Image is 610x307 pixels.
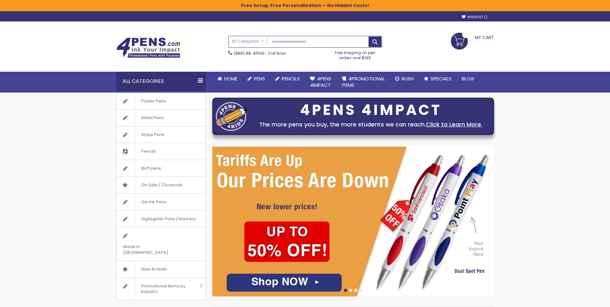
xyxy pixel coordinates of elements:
a: Plastic Pens [117,93,206,109]
span: Promotional Items by Industry [134,278,198,300]
span: Plastic Pens [134,93,172,109]
a: Wishlist [462,15,487,20]
div: All Categories [116,72,206,91]
span: Specials [431,75,451,82]
span: Pencils [282,75,300,82]
span: Highlighter Pens / Markers [134,211,202,227]
div: Free shipping on pen orders over $199 [328,48,382,61]
div: 4PENS 4IMPACT [251,103,491,117]
span: - Call Now! [234,51,286,56]
div: The more pens you buy, the more students we can reach. [251,120,491,129]
a: New Arrivals [117,261,206,278]
a: Metal Pens [117,109,206,126]
a: Stylus Pens [117,126,206,143]
span: Metal Pens [134,109,170,126]
span: 4Pens 4impact [310,75,331,88]
span: Pens [254,75,265,82]
a: On Sale / Closeouts [117,177,206,193]
a: 4PROMOTIONALITEMS [337,72,390,93]
a: Home [212,72,242,86]
a: (888) 88-4PENS [234,51,264,56]
span: Bic® pens [134,160,167,177]
a: Specials [419,72,457,86]
a: Blog [457,72,479,86]
span: Blog [462,75,474,82]
span: Home [224,75,237,82]
span: On Sale / Closeouts [134,177,189,193]
a: Gel Ink Pens [117,194,206,210]
a: Pens [242,72,270,86]
span: Stylus Pens [134,126,171,143]
img: /cheap-promotional-products.html [212,147,494,296]
a: Click to Learn More. [426,120,482,128]
span: Made in [GEOGRAPHIC_DATA] [117,238,190,261]
a: Pencils [117,143,206,160]
img: 4Pens Custom Pens and Promotional Products [116,37,180,58]
span: New Arrivals [134,261,173,278]
span: Rush [402,75,414,82]
span: Gel Ink Pens [134,194,173,210]
a: Promotional Items by Industry [117,278,206,300]
a: Made in [GEOGRAPHIC_DATA] [117,227,206,261]
a: All Categories [229,36,267,47]
a: 4Pens4impact [305,72,337,93]
span: Pencils [134,143,162,160]
img: four_pen_logo.png [216,102,248,131]
span: All Categories [232,39,264,44]
a: Rush [390,72,419,86]
a: Highlighter Pens / Markers [117,211,206,227]
a: Pencils [270,72,305,86]
span: 4PROMOTIONAL ITEMS [342,75,385,88]
a: Bic® pens [117,160,206,177]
